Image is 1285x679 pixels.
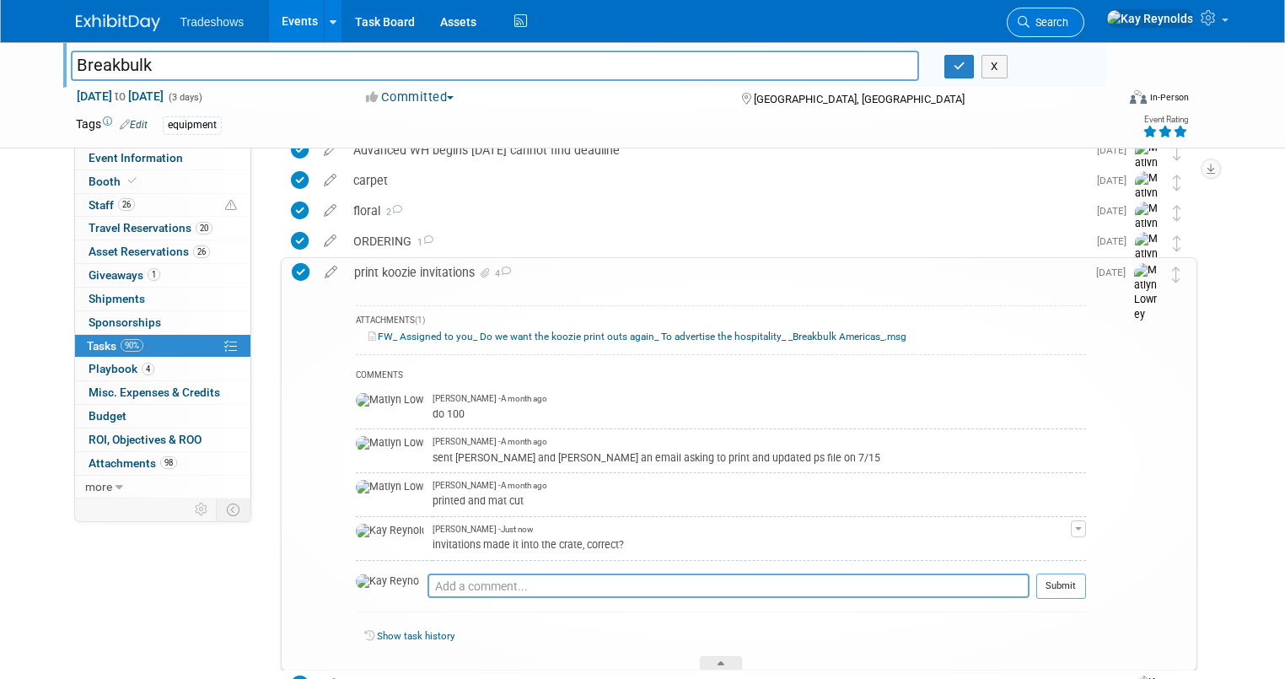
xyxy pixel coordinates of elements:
[75,358,250,380] a: Playbook4
[315,203,345,218] a: edit
[1130,90,1147,104] img: Format-Inperson.png
[180,15,245,29] span: Tradeshows
[75,288,250,310] a: Shipments
[75,194,250,217] a: Staff26
[345,166,1087,195] div: carpet
[75,240,250,263] a: Asset Reservations26
[433,492,1071,508] div: printed and mat cut
[1096,267,1134,278] span: [DATE]
[118,198,135,211] span: 26
[1097,144,1135,156] span: [DATE]
[1097,205,1135,217] span: [DATE]
[187,498,217,520] td: Personalize Event Tab Strip
[356,368,1086,385] div: COMMENTS
[356,574,419,590] img: Kay Reynolds
[167,92,202,103] span: (3 days)
[142,363,154,375] span: 4
[1134,263,1159,323] img: Matlyn Lowrey
[148,268,160,281] span: 1
[433,405,1071,421] div: do 100
[433,524,533,536] span: [PERSON_NAME] - Just now
[1030,16,1068,29] span: Search
[89,433,202,446] span: ROI, Objectives & ROO
[1173,235,1181,251] i: Move task
[1097,175,1135,186] span: [DATE]
[75,476,250,498] a: more
[1173,175,1181,191] i: Move task
[76,14,160,31] img: ExhibitDay
[377,630,454,642] a: Show task history
[75,452,250,475] a: Attachments98
[121,339,143,352] span: 90%
[89,245,210,258] span: Asset Reservations
[160,456,177,469] span: 98
[1149,91,1189,104] div: In-Person
[89,175,140,188] span: Booth
[89,362,154,375] span: Playbook
[1135,202,1160,261] img: Matlyn Lowrey
[75,217,250,240] a: Travel Reservations20
[356,315,1086,329] div: ATTACHMENTS
[76,116,148,135] td: Tags
[433,436,547,448] span: [PERSON_NAME] - A month ago
[1173,205,1181,221] i: Move task
[89,315,161,329] span: Sponsorships
[1106,9,1194,28] img: Kay Reynolds
[75,405,250,428] a: Budget
[1135,232,1160,292] img: Matlyn Lowrey
[193,245,210,258] span: 26
[433,480,547,492] span: [PERSON_NAME] - A month ago
[1036,574,1086,599] button: Submit
[89,385,220,399] span: Misc. Expenses & Credits
[1135,171,1160,231] img: Matlyn Lowrey
[76,89,164,104] span: [DATE] [DATE]
[89,198,135,212] span: Staff
[433,449,1071,465] div: sent [PERSON_NAME] and [PERSON_NAME] an email asking to print and updated ps file on 7/15
[75,428,250,451] a: ROI, Objectives & ROO
[345,136,1087,164] div: Advanced WH begins [DATE] cannot find deadline
[981,55,1008,78] button: X
[1172,267,1180,283] i: Move task
[1173,144,1181,160] i: Move task
[1024,88,1189,113] div: Event Format
[356,480,424,495] img: Matlyn Lowrey
[360,89,460,106] button: Committed
[433,393,547,405] span: [PERSON_NAME] - A month ago
[356,436,424,451] img: Matlyn Lowrey
[411,237,433,248] span: 1
[87,339,143,353] span: Tasks
[89,456,177,470] span: Attachments
[216,498,250,520] td: Toggle Event Tabs
[345,197,1087,225] div: floral
[75,264,250,287] a: Giveaways1
[1007,8,1084,37] a: Search
[75,147,250,170] a: Event Information
[75,335,250,358] a: Tasks90%
[368,331,906,342] a: FW_ Assigned to you_ Do we want the koozie print outs again_ To advertise the hospitality_ _Break...
[346,258,1086,287] div: print koozie invitations
[225,198,237,213] span: Potential Scheduling Conflict -- at least one attendee is tagged in another overlapping event.
[754,93,965,105] span: [GEOGRAPHIC_DATA], [GEOGRAPHIC_DATA]
[112,89,128,103] span: to
[380,207,402,218] span: 2
[315,143,345,158] a: edit
[89,221,212,234] span: Travel Reservations
[315,173,345,188] a: edit
[316,265,346,280] a: edit
[196,222,212,234] span: 20
[85,480,112,493] span: more
[120,119,148,131] a: Edit
[1143,116,1188,124] div: Event Rating
[1097,235,1135,247] span: [DATE]
[415,315,425,325] span: (1)
[75,170,250,193] a: Booth
[163,116,222,134] div: equipment
[315,234,345,249] a: edit
[356,524,424,539] img: Kay Reynolds
[89,292,145,305] span: Shipments
[89,268,160,282] span: Giveaways
[356,393,424,408] img: Matlyn Lowrey
[345,227,1087,256] div: ORDERING
[492,268,511,279] span: 4
[128,176,137,186] i: Booth reservation complete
